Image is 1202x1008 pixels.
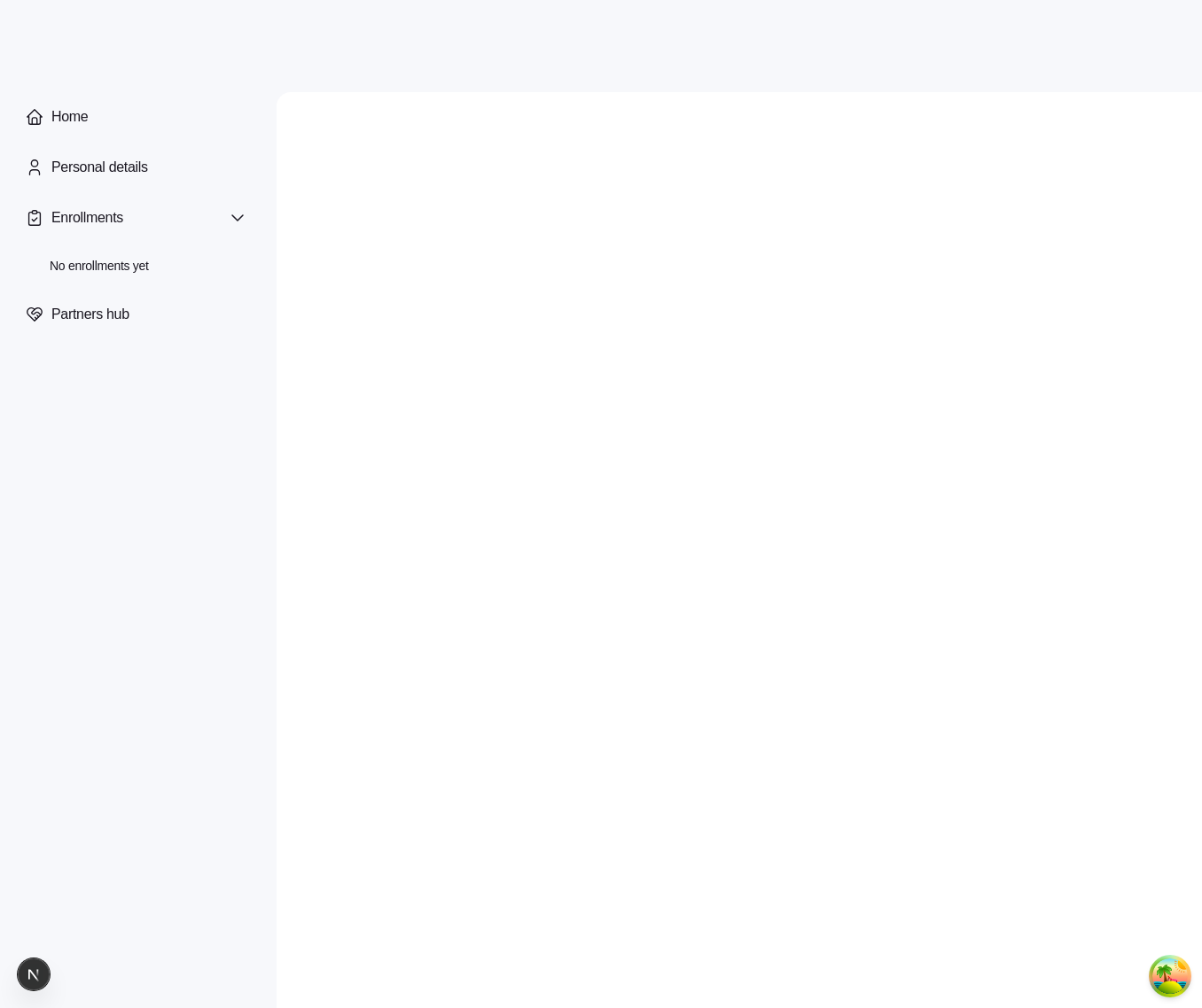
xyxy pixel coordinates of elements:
span: Home [51,106,88,128]
span: No enrollments yet [50,257,149,275]
span: Personal details [51,157,148,179]
button: Open Tanstack query devtools [1152,958,1188,994]
span: Partners hub [51,304,129,326]
span: Enrollments [51,207,123,229]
